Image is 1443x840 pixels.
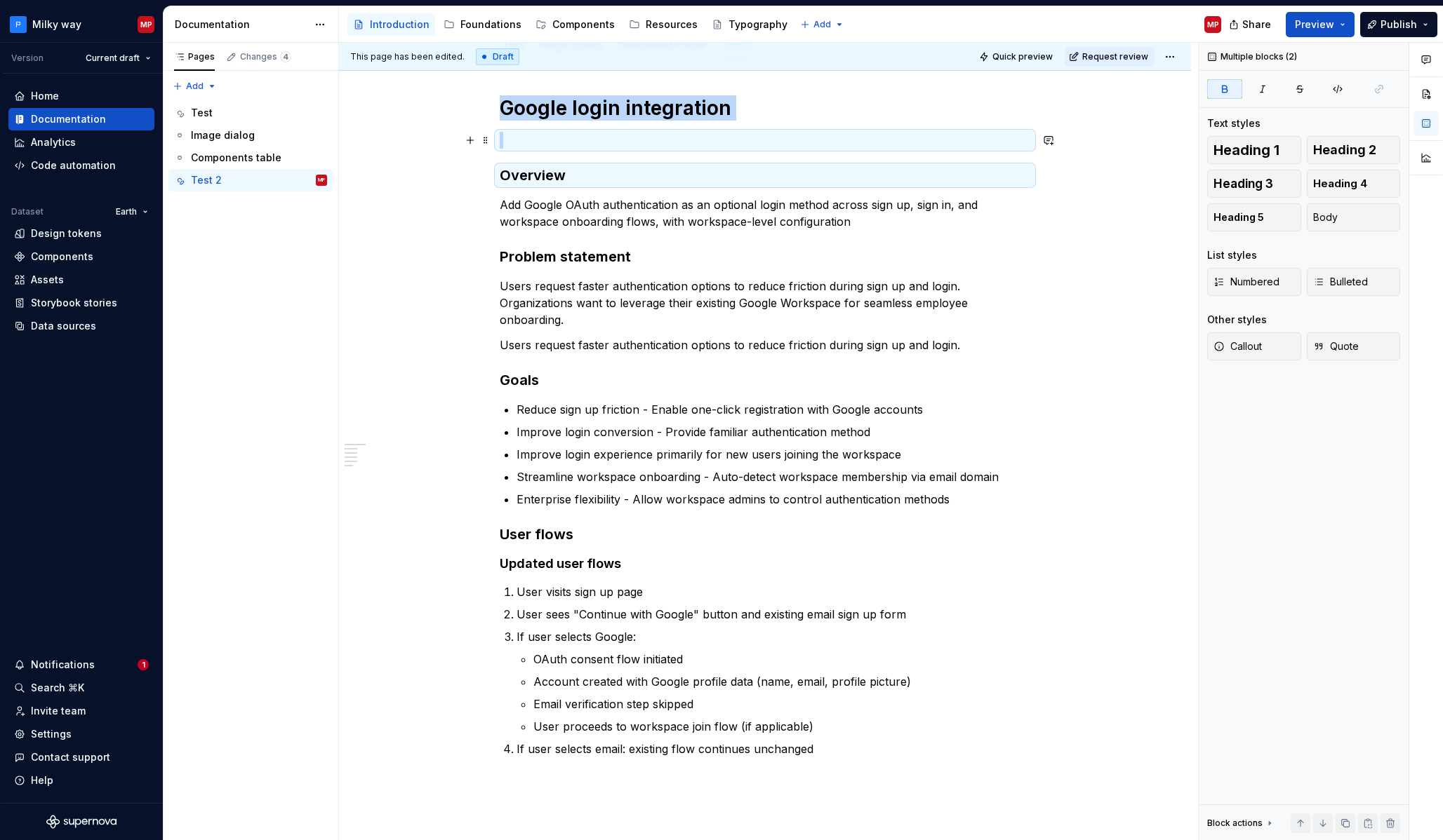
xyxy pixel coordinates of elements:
button: Quote [1307,332,1401,360]
div: Block actions [1207,818,1263,829]
p: Email verification step skipped [533,696,1030,712]
div: Code automation [31,158,116,172]
span: Heading 5 [1213,210,1264,224]
button: Search ⌘K [8,677,154,699]
strong: Overview [500,167,566,184]
a: Image dialog [168,124,333,147]
div: Analytics [31,135,76,149]
button: Heading 1 [1207,136,1301,164]
span: Heading 1 [1213,143,1279,157]
div: Data sources [31,319,96,333]
div: Components [31,250,93,264]
span: Preview [1295,18,1334,32]
div: Home [31,89,59,103]
button: Body [1307,203,1401,231]
a: Introduction [347,13,435,36]
a: Components [530,13,620,36]
button: Bulleted [1307,268,1401,296]
div: Settings [31,727,72,741]
strong: Updated user flows [500,556,621,571]
p: If user selects email: existing flow continues unchanged [517,740,1030,757]
a: Documentation [8,108,154,130]
button: Contact support [8,746,154,768]
strong: User flows [500,526,573,543]
button: Notifications1 [8,653,154,676]
div: MP [140,19,152,30]
div: Assets [31,273,64,287]
span: Body [1313,210,1338,224]
p: User visits sign up page [517,583,1030,600]
a: Analytics [8,131,154,154]
p: Improve login experience primarily for new users joining the workspace [517,446,1030,463]
div: Page tree [168,102,333,191]
span: Quick preview [992,51,1053,62]
div: Typography [729,18,787,32]
a: Code automation [8,154,154,177]
strong: Problem statement [500,248,631,265]
div: MP [1207,19,1219,30]
span: 4 [280,51,291,62]
div: Resources [646,18,698,32]
a: Storybook stories [8,292,154,314]
span: Quote [1313,339,1359,353]
div: Components table [191,151,281,165]
div: Design tokens [31,226,102,241]
span: Numbered [1213,275,1279,289]
div: Changes [240,51,291,62]
p: Streamline workspace onboarding - Auto-detect workspace membership via email domain [517,468,1030,485]
a: Invite team [8,700,154,722]
img: c97f65f9-ff88-476c-bb7c-05e86b525b5e.png [10,16,27,33]
p: Enterprise flexibility - Allow workspace admins to control authentication methods [517,491,1030,508]
div: Page tree [347,11,793,39]
a: Assets [8,269,154,291]
p: Account created with Google profile data (name, email, profile picture) [533,673,1030,690]
span: This page has been edited. [350,51,465,62]
div: Block actions [1207,813,1275,833]
a: Test 2MP [168,169,333,191]
div: Help [31,773,53,787]
a: Resources [623,13,703,36]
button: Milky wayMP [3,9,160,39]
button: Numbered [1207,268,1301,296]
button: Earth [109,202,154,222]
div: Milky way [32,18,81,32]
div: Foundations [460,18,521,32]
span: Bulleted [1313,275,1368,289]
a: Components table [168,147,333,169]
a: Design tokens [8,222,154,245]
span: Add [186,81,204,92]
span: 1 [138,659,149,670]
a: Foundations [438,13,527,36]
span: Earth [116,206,137,217]
span: Share [1242,18,1271,32]
div: List styles [1207,248,1257,262]
span: Publish [1381,18,1417,32]
div: Notifications [31,658,95,672]
p: User sees "Continue with Google" button and existing email sign up form [517,606,1030,623]
button: Heading 4 [1307,170,1401,198]
div: Test [191,106,213,120]
div: Image dialog [191,128,255,142]
span: Heading 4 [1313,177,1367,191]
a: Components [8,245,154,268]
span: Request review [1082,51,1148,62]
strong: Google login integration [500,96,731,120]
div: Invite team [31,704,86,718]
div: Draft [476,48,519,65]
strong: Goals [500,372,539,388]
a: Data sources [8,315,154,337]
div: Text styles [1207,116,1261,130]
p: Improve login conversion - Provide familiar authentication method [517,424,1030,440]
p: If user selects Google: [517,628,1030,645]
button: Callout [1207,332,1301,360]
button: Request review [1065,47,1155,67]
a: Settings [8,723,154,745]
div: Dataset [11,206,44,217]
a: Typography [706,13,793,36]
button: Add [168,76,221,96]
p: Users request faster authentication options to reduce friction during sign up and login. Organiza... [500,278,1030,328]
p: User proceeds to workspace join flow (if applicable) [533,718,1030,735]
button: Quick preview [975,47,1059,67]
div: Test 2 [191,173,222,187]
div: Contact support [31,750,110,764]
